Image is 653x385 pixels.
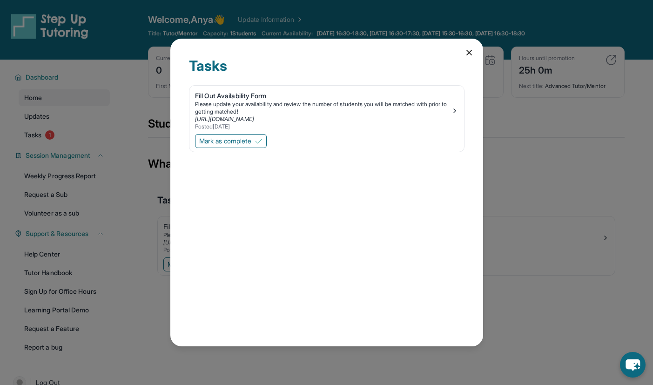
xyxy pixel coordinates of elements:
[195,101,451,115] div: Please update your availability and review the number of students you will be matched with prior ...
[195,115,254,122] a: [URL][DOMAIN_NAME]
[189,86,464,132] a: Fill Out Availability FormPlease update your availability and review the number of students you w...
[199,136,251,146] span: Mark as complete
[189,57,465,85] div: Tasks
[195,91,451,101] div: Fill Out Availability Form
[195,134,267,148] button: Mark as complete
[620,352,646,378] button: chat-button
[195,123,451,130] div: Posted [DATE]
[255,137,263,145] img: Mark as complete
